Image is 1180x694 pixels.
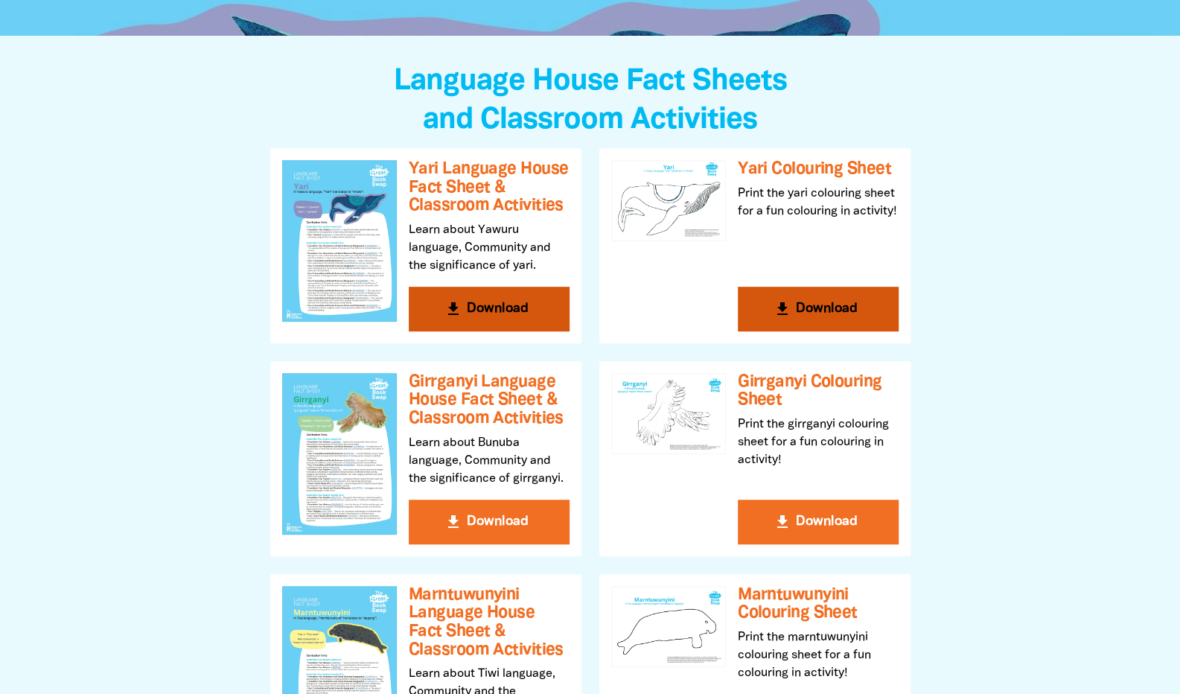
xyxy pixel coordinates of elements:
i: get_app [444,300,462,318]
img: Yari Language House Fact Sheet & Classroom Activities [282,160,397,322]
h3: Girrganyi Language House Fact Sheet & Classroom Activities [409,373,570,428]
h3: Yari Language House Fact Sheet & Classroom Activities [409,160,570,215]
i: get_app [774,300,791,318]
h3: Marntuwunyini Language House Fact Sheet & Classroom Activities [409,586,570,660]
img: Marntuwunyini Colouring Sheet [611,586,726,667]
span: Language House Fact Sheets [394,68,787,95]
h3: Yari Colouring Sheet [738,160,899,179]
button: get_app Download [409,500,570,544]
img: Yari Colouring Sheet [611,160,726,241]
img: Girrganyi Colouring Sheet [611,373,726,454]
i: get_app [444,513,462,531]
img: Girrganyi Language House Fact Sheet & Classroom Activities [282,373,397,535]
i: get_app [774,513,791,531]
span: and Classroom Activities [423,106,757,134]
button: get_app Download [738,500,899,544]
button: get_app Download [738,287,899,331]
button: get_app Download [409,287,570,331]
h3: Marntuwunyini Colouring Sheet [738,586,899,623]
h3: Girrganyi Colouring Sheet [738,373,899,410]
